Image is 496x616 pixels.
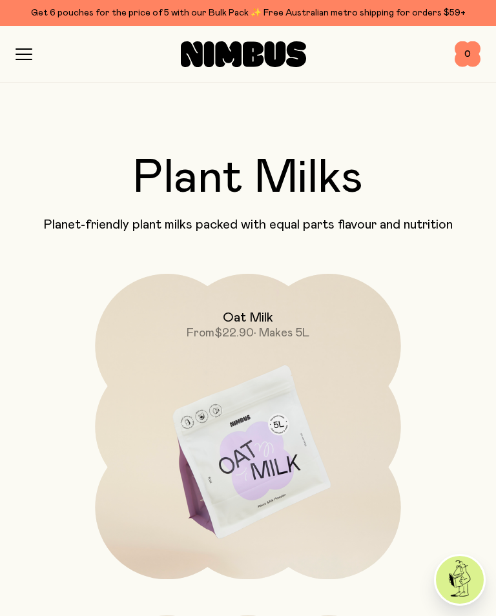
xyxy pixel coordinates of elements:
a: Oat MilkFrom$22.90• Makes 5L [95,274,400,579]
h2: Oat Milk [223,310,273,325]
span: From [187,327,214,339]
h2: Plant Milks [15,155,480,201]
button: 0 [455,41,480,67]
p: Planet-friendly plant milks packed with equal parts flavour and nutrition [15,217,480,232]
div: Get 6 pouches for the price of 5 with our Bulk Pack ✨ Free Australian metro shipping for orders $59+ [15,5,480,21]
img: agent [436,556,484,604]
span: $22.90 [214,327,254,339]
span: • Makes 5L [254,327,309,339]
